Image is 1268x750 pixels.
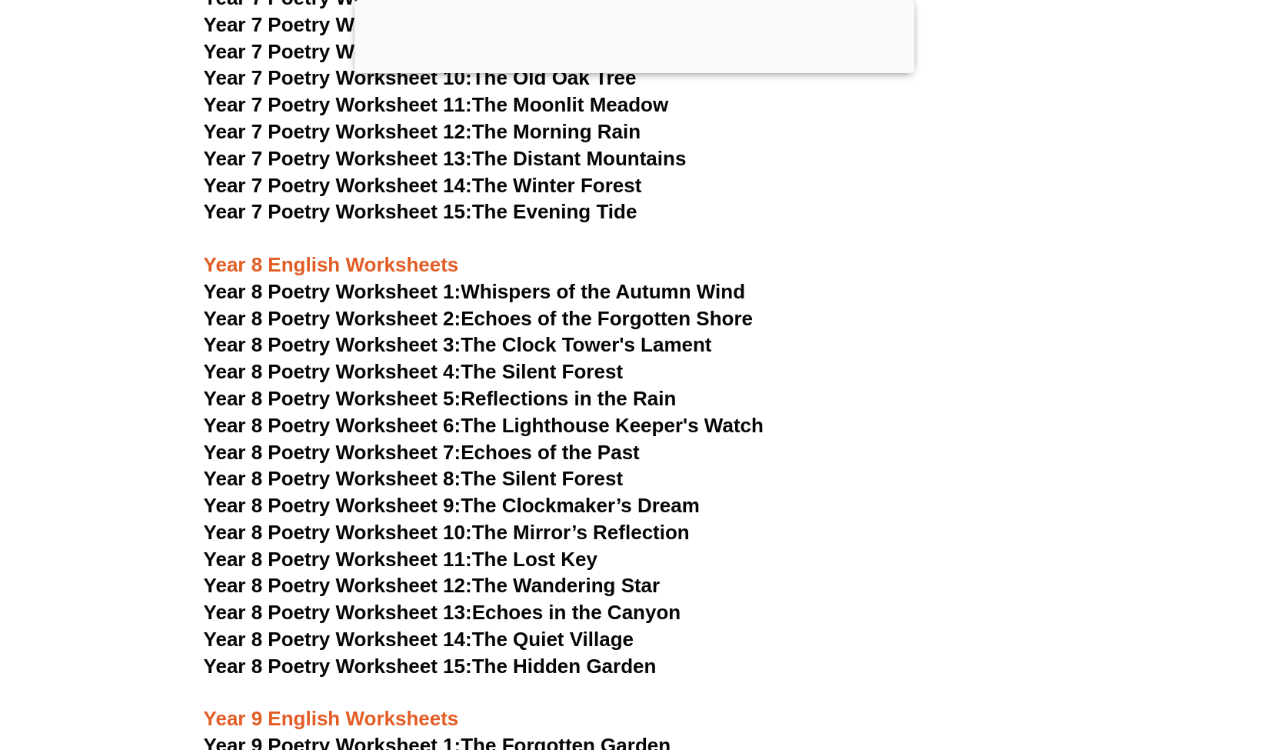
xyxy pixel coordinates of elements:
a: Year 8 Poetry Worksheet 14:The Quiet Village [204,628,634,651]
span: Year 7 Poetry Worksheet 14: [204,174,472,197]
a: Year 8 Poetry Worksheet 4:The Silent Forest [204,360,623,383]
span: Year 8 Poetry Worksheet 15: [204,655,472,678]
a: Year 7 Poetry Worksheet 14:The Winter Forest [204,174,642,197]
a: Year 7 Poetry Worksheet 12:The Morning Rain [204,120,641,143]
a: Year 8 Poetry Worksheet 15:The Hidden Garden [204,655,657,678]
span: Year 8 Poetry Worksheet 13: [204,601,472,624]
a: Year 8 Poetry Worksheet 2:Echoes of the Forgotten Shore [204,307,753,330]
span: Year 8 Poetry Worksheet 14: [204,628,472,651]
a: Year 8 Poetry Worksheet 10:The Mirror’s Reflection [204,521,690,544]
span: Year 8 Poetry Worksheet 8: [204,467,461,490]
a: Year 8 Poetry Worksheet 6:The Lighthouse Keeper's Watch [204,414,764,437]
span: Year 8 Poetry Worksheet 9: [204,494,461,517]
a: Year 8 Poetry Worksheet 9:The Clockmaker’s Dream [204,494,700,517]
h3: Year 9 English Worksheets [204,681,1065,733]
a: Year 8 Poetry Worksheet 12:The Wandering Star [204,574,661,597]
span: Year 8 Poetry Worksheet 12: [204,574,472,597]
iframe: Chat Widget [1012,576,1268,750]
a: Year 8 Poetry Worksheet 1:Whispers of the Autumn Wind [204,280,745,303]
span: Year 8 Poetry Worksheet 3: [204,333,461,356]
span: Year 8 Poetry Worksheet 2: [204,307,461,330]
span: Year 7 Poetry Worksheet 10: [204,66,472,89]
span: Year 7 Poetry Worksheet 8: [204,13,461,36]
span: Year 8 Poetry Worksheet 11: [204,548,472,571]
span: Year 7 Poetry Worksheet 12: [204,120,472,143]
span: Year 8 Poetry Worksheet 10: [204,521,472,544]
a: Year 8 Poetry Worksheet 8:The Silent Forest [204,467,623,490]
a: Year 7 Poetry Worksheet 11:The Moonlit Meadow [204,93,669,116]
span: Year 7 Poetry Worksheet 11: [204,93,472,116]
span: Year 7 Poetry Worksheet 9: [204,40,461,63]
a: Year 7 Poetry Worksheet 10:The Old Oak Tree [204,66,637,89]
span: Year 8 Poetry Worksheet 6: [204,414,461,437]
a: Year 7 Poetry Worksheet 15:The Evening Tide [204,200,637,223]
h3: Year 8 English Worksheets [204,226,1065,278]
a: Year 8 Poetry Worksheet 13:Echoes in the Canyon [204,601,681,624]
a: Year 7 Poetry Worksheet 13:The Distant Mountains [204,147,687,170]
span: Year 7 Poetry Worksheet 13: [204,147,472,170]
span: Year 8 Poetry Worksheet 5: [204,387,461,410]
a: Year 7 Poetry Worksheet 8:The Enchanted Forest [204,13,671,36]
span: Year 7 Poetry Worksheet 15: [204,200,472,223]
span: Year 8 Poetry Worksheet 1: [204,280,461,303]
a: Year 8 Poetry Worksheet 7:Echoes of the Past [204,441,640,464]
a: Year 8 Poetry Worksheet 11:The Lost Key [204,548,597,571]
a: Year 7 Poetry Worksheet 9:Echoes in the Canyon [204,40,670,63]
a: Year 8 Poetry Worksheet 5:Reflections in the Rain [204,387,677,410]
span: Year 8 Poetry Worksheet 4: [204,360,461,383]
span: Year 8 Poetry Worksheet 7: [204,441,461,464]
a: Year 8 Poetry Worksheet 3:The Clock Tower's Lament [204,333,712,356]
